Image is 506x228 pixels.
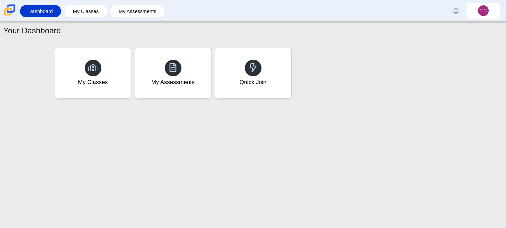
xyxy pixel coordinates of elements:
img: Carmen School of Science & Technology [3,3,17,17]
a: My Classes [68,5,104,17]
a: Alerts [449,3,463,18]
a: My Assessments [135,48,211,98]
a: Carmen School of Science & Technology [3,12,17,18]
a: Quick Join [215,48,292,98]
a: My Classes [55,48,131,98]
h1: Your Dashboard [3,25,61,36]
div: Quick Join [239,78,267,86]
span: MG [480,8,487,13]
a: My Assessments [114,5,161,17]
div: My Assessments [151,78,195,86]
a: MG [467,3,500,19]
a: Dashboard [23,5,58,17]
div: My Classes [78,78,108,86]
